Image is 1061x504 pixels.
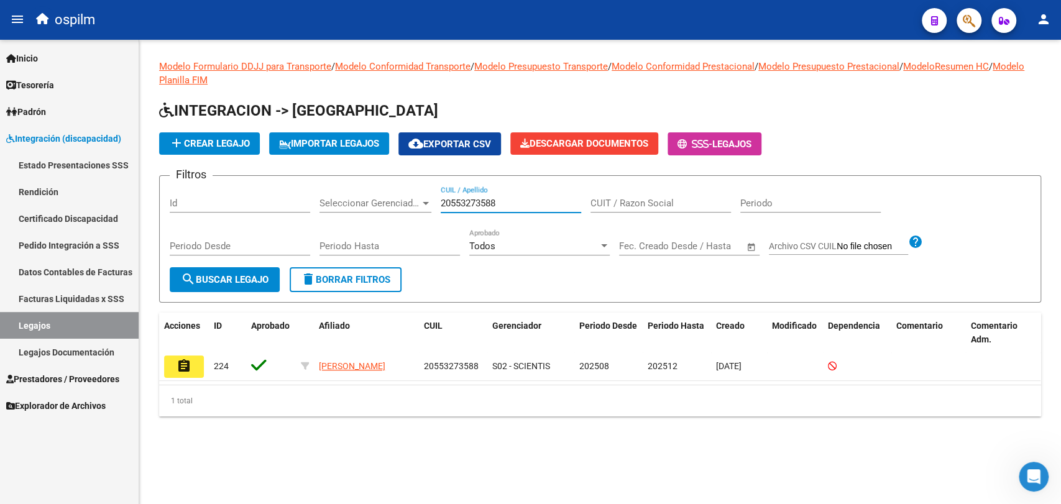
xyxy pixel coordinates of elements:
mat-icon: menu [10,12,25,27]
a: Modelo Presupuesto Transporte [474,61,608,72]
input: Fecha inicio [619,241,669,252]
div: / / / / / / [159,60,1041,416]
h3: Filtros [170,166,213,183]
span: 202512 [648,361,677,371]
datatable-header-cell: Aprobado [246,313,296,354]
span: IMPORTAR LEGAJOS [279,138,379,149]
span: Explorador de Archivos [6,399,106,413]
span: Comentario Adm. [971,321,1017,345]
span: Modificado [772,321,817,331]
mat-icon: search [181,272,196,286]
datatable-header-cell: Modificado [767,313,823,354]
span: - [677,139,712,150]
span: ospilm [55,6,95,34]
a: Modelo Conformidad Transporte [335,61,471,72]
span: Descargar Documentos [520,138,648,149]
mat-icon: help [908,234,923,249]
datatable-header-cell: Dependencia [823,313,891,354]
datatable-header-cell: Acciones [159,313,209,354]
span: Dependencia [828,321,880,331]
span: 224 [214,361,229,371]
button: Crear Legajo [159,132,260,155]
span: Tesorería [6,78,54,92]
span: Gerenciador [492,321,541,331]
a: Modelo Presupuesto Prestacional [758,61,899,72]
button: Descargar Documentos [510,132,658,155]
input: Archivo CSV CUIL [837,241,908,252]
span: [DATE] [716,361,742,371]
datatable-header-cell: Comentario [891,313,966,354]
span: S02 - SCIENTIS [492,361,550,371]
a: Modelo Formulario DDJJ para Transporte [159,61,331,72]
mat-icon: cloud_download [408,136,423,151]
datatable-header-cell: Afiliado [314,313,419,354]
mat-icon: add [169,135,184,150]
datatable-header-cell: Periodo Desde [574,313,643,354]
span: Periodo Desde [579,321,637,331]
datatable-header-cell: Comentario Adm. [966,313,1040,354]
datatable-header-cell: Periodo Hasta [643,313,711,354]
button: Borrar Filtros [290,267,402,292]
button: -Legajos [668,132,761,155]
span: Exportar CSV [408,139,491,150]
mat-icon: delete [301,272,316,286]
span: [PERSON_NAME] [319,361,385,371]
span: Comentario [896,321,943,331]
span: Acciones [164,321,200,331]
iframe: Intercom live chat [1019,462,1049,492]
button: Buscar Legajo [170,267,280,292]
span: Periodo Hasta [648,321,704,331]
mat-icon: assignment [177,359,191,373]
div: 1 total [159,385,1041,416]
span: Afiliado [319,321,350,331]
span: 20553273588 [424,361,479,371]
span: Aprobado [251,321,290,331]
span: Archivo CSV CUIL [769,241,837,251]
button: Open calendar [745,240,759,254]
button: Exportar CSV [398,132,501,155]
span: CUIL [424,321,443,331]
button: IMPORTAR LEGAJOS [269,132,389,155]
a: Modelo Conformidad Prestacional [612,61,755,72]
datatable-header-cell: ID [209,313,246,354]
datatable-header-cell: Creado [711,313,767,354]
mat-icon: person [1036,12,1051,27]
span: ID [214,321,222,331]
input: Fecha fin [681,241,741,252]
a: ModeloResumen HC [903,61,989,72]
span: Legajos [712,139,751,150]
span: Integración (discapacidad) [6,132,121,145]
span: Borrar Filtros [301,274,390,285]
span: Seleccionar Gerenciador [319,198,420,209]
span: 202508 [579,361,609,371]
datatable-header-cell: Gerenciador [487,313,574,354]
span: Prestadores / Proveedores [6,372,119,386]
span: Crear Legajo [169,138,250,149]
span: Buscar Legajo [181,274,269,285]
span: Creado [716,321,745,331]
span: INTEGRACION -> [GEOGRAPHIC_DATA] [159,102,438,119]
span: Padrón [6,105,46,119]
datatable-header-cell: CUIL [419,313,487,354]
span: Todos [469,241,495,252]
span: Inicio [6,52,38,65]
